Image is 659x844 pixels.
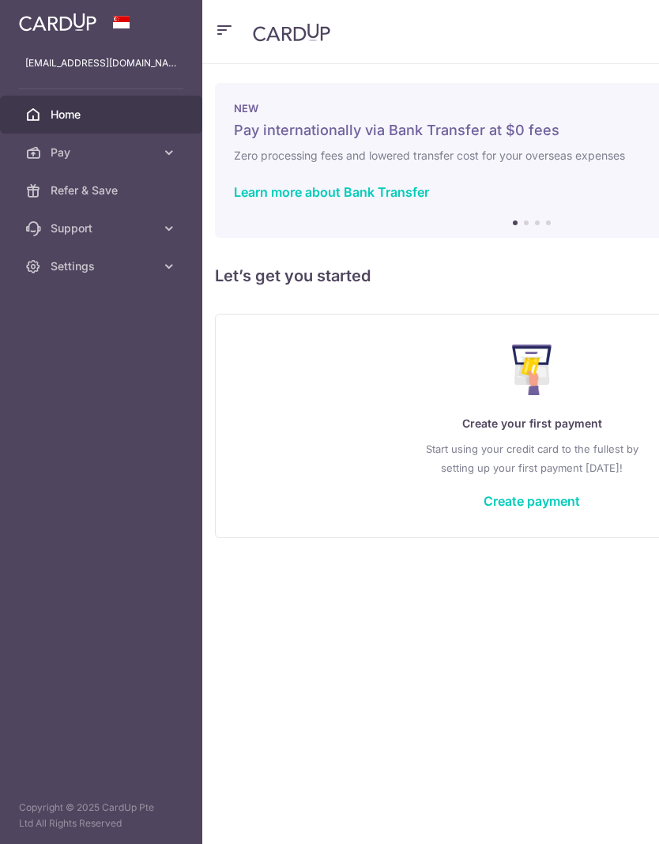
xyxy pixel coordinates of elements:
[19,13,96,32] img: CardUp
[51,220,155,236] span: Support
[25,55,177,71] p: [EMAIL_ADDRESS][DOMAIN_NAME]
[51,183,155,198] span: Refer & Save
[484,493,580,509] a: Create payment
[512,345,552,395] img: Make Payment
[234,184,429,200] a: Learn more about Bank Transfer
[51,258,155,274] span: Settings
[253,23,330,42] img: CardUp
[51,145,155,160] span: Pay
[51,107,155,122] span: Home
